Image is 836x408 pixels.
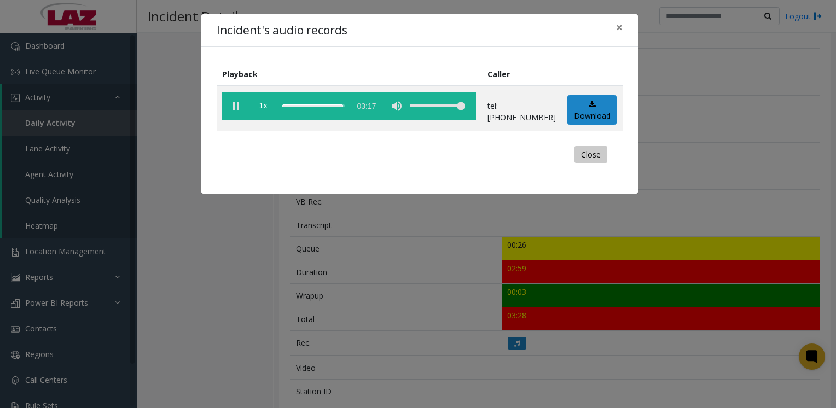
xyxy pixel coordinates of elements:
button: Close [574,146,607,164]
div: scrub bar [282,92,345,120]
button: Close [608,14,630,41]
p: tel:[PHONE_NUMBER] [487,100,556,123]
div: volume level [410,92,465,120]
a: Download [567,95,617,125]
th: Playback [217,62,482,86]
th: Caller [482,62,562,86]
span: playback speed button [249,92,277,120]
span: × [616,20,623,35]
h4: Incident's audio records [217,22,347,39]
